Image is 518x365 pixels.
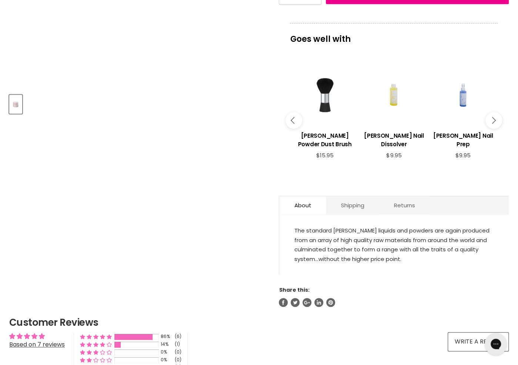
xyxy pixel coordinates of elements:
[386,151,401,159] span: $9.95
[326,196,379,214] a: Shipping
[175,334,181,340] div: (6)
[279,287,509,307] aside: Share this:
[432,126,494,152] a: View product:Hawley Nail Prep
[363,131,425,148] h3: [PERSON_NAME] Nail Dissolver
[294,131,356,148] h3: [PERSON_NAME] Powder Dust Brush
[455,151,471,159] span: $9.95
[8,93,268,114] div: Product thumbnails
[161,334,173,340] div: 86%
[379,196,430,214] a: Returns
[9,95,22,114] button: Super Fine Acrylic Powder
[279,196,326,214] a: About
[175,341,180,348] div: (1)
[279,286,309,294] span: Share this:
[80,334,112,340] div: 86% (6) reviews with 5 star rating
[448,332,509,351] a: Write a review
[9,316,509,329] h2: Customer Reviews
[290,23,498,47] p: Goes well with
[432,131,494,148] h3: [PERSON_NAME] Nail Prep
[363,126,425,152] a: View product:Hawley Nail Dissolver
[481,330,511,358] iframe: Gorgias live chat messenger
[80,341,112,348] div: 14% (1) reviews with 4 star rating
[10,96,21,113] img: Super Fine Acrylic Powder
[161,341,173,348] div: 14%
[294,226,494,264] div: The standard [PERSON_NAME] liquids and powders are again produced from an array of high quality r...
[9,340,65,349] a: Based on 7 reviews
[294,126,356,152] a: View product:Hawley Powder Dust Brush
[9,332,65,341] div: Average rating is 4.86 stars
[316,151,333,159] span: $15.95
